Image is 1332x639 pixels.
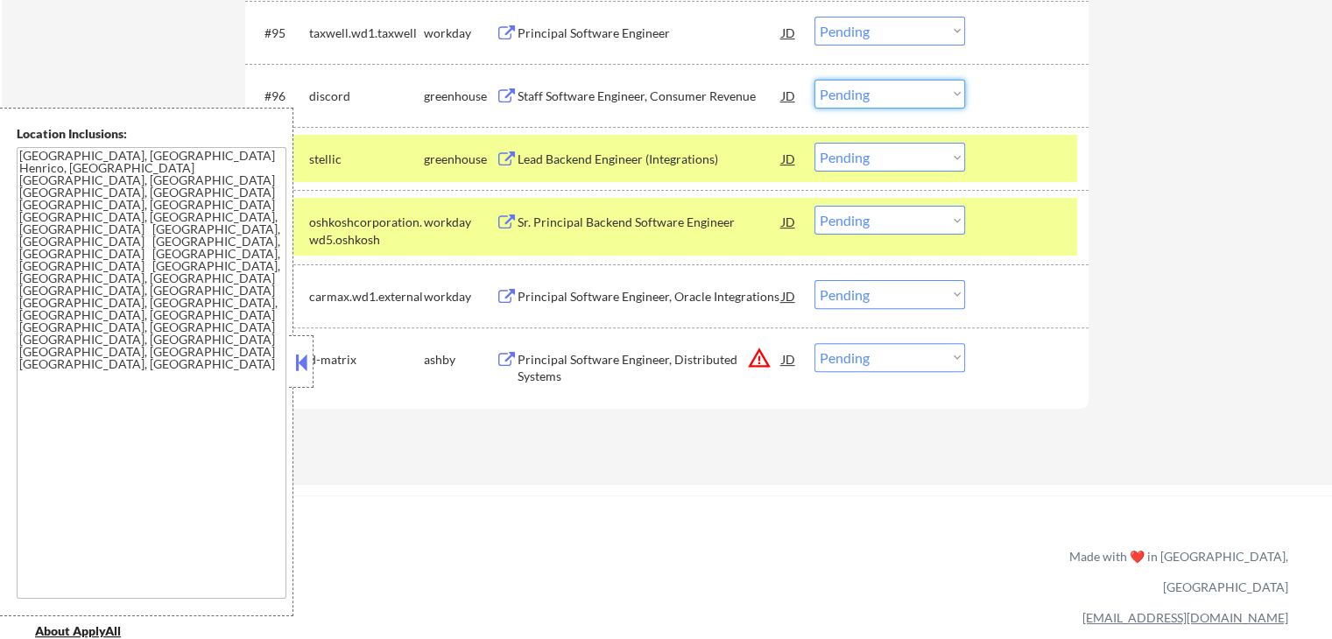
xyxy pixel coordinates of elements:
[17,125,286,143] div: Location Inclusions:
[424,88,496,105] div: greenhouse
[309,351,424,369] div: d-matrix
[264,88,295,105] div: #96
[424,151,496,168] div: greenhouse
[518,25,782,42] div: Principal Software Engineer
[309,88,424,105] div: discord
[518,351,782,385] div: Principal Software Engineer, Distributed Systems
[424,351,496,369] div: ashby
[264,25,295,42] div: #95
[424,25,496,42] div: workday
[780,206,798,237] div: JD
[309,25,424,42] div: taxwell.wd1.taxwell
[1062,541,1288,602] div: Made with ❤️ in [GEOGRAPHIC_DATA], [GEOGRAPHIC_DATA]
[518,151,782,168] div: Lead Backend Engineer (Integrations)
[780,143,798,174] div: JD
[35,565,703,584] a: Refer & earn free applications 👯‍♀️
[424,214,496,231] div: workday
[780,343,798,375] div: JD
[780,17,798,48] div: JD
[424,288,496,305] div: workday
[780,280,798,312] div: JD
[35,623,121,638] u: About ApplyAll
[518,88,782,105] div: Staff Software Engineer, Consumer Revenue
[309,151,424,168] div: stellic
[780,80,798,111] div: JD
[309,214,424,248] div: oshkoshcorporation.wd5.oshkosh
[518,288,782,305] div: Principal Software Engineer, Oracle Integrations
[747,346,772,370] button: warning_amber
[1082,610,1288,625] a: [EMAIL_ADDRESS][DOMAIN_NAME]
[518,214,782,231] div: Sr. Principal Backend Software Engineer
[309,288,424,305] div: carmax.wd1.external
